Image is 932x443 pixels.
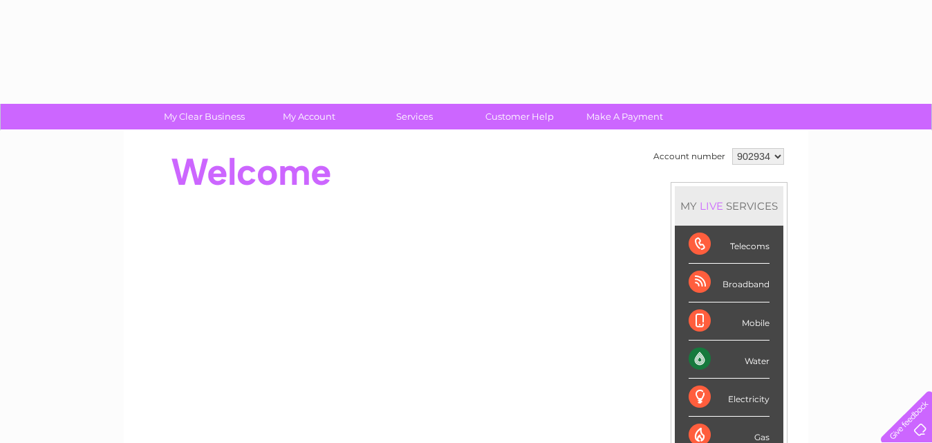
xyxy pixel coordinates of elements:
div: Water [689,341,770,379]
div: Electricity [689,379,770,417]
a: Make A Payment [568,104,682,129]
div: MY SERVICES [675,186,783,226]
a: Customer Help [463,104,577,129]
a: Services [357,104,472,129]
td: Account number [650,145,729,168]
a: My Account [252,104,366,129]
div: Mobile [689,302,770,341]
div: Telecoms [689,226,770,264]
div: Broadband [689,264,770,302]
div: LIVE [697,199,726,213]
a: My Clear Business [147,104,261,129]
